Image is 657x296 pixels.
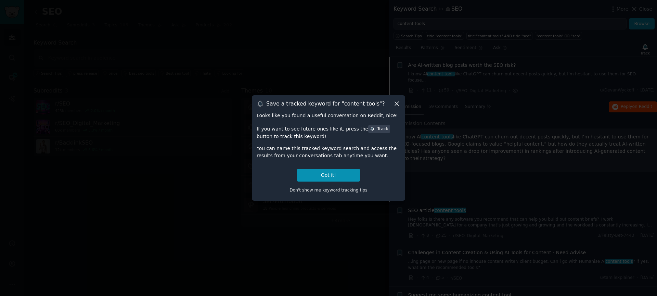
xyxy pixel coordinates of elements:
[257,145,400,159] div: You can name this tracked keyword search and access the results from your conversations tab anyti...
[257,112,400,119] div: Looks like you found a useful conversation on Reddit, nice!
[297,169,360,182] button: Got it!
[370,126,388,132] div: Track
[289,188,368,193] span: Don't show me keyword tracking tips
[257,124,400,140] div: If you want to see future ones like it, press the button to track this keyword!
[266,100,385,107] h3: Save a tracked keyword for " content tools "?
